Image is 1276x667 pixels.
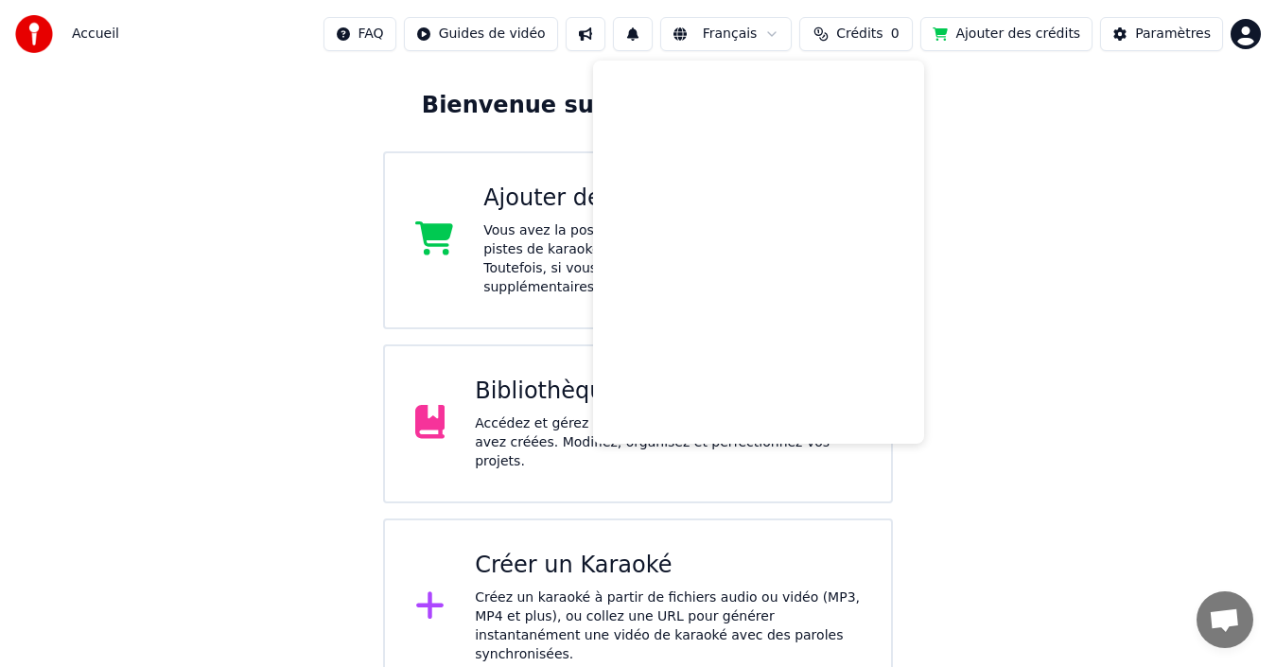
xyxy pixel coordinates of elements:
[1135,25,1211,44] div: Paramètres
[836,25,883,44] span: Crédits
[799,17,913,51] button: Crédits0
[404,17,558,51] button: Guides de vidéo
[1100,17,1223,51] button: Paramètres
[1197,591,1253,648] a: Ouvrir le chat
[483,184,861,214] div: Ajouter des crédits
[323,17,396,51] button: FAQ
[475,588,861,664] div: Créez un karaoké à partir de fichiers audio ou vidéo (MP3, MP4 et plus), ou collez une URL pour g...
[920,17,1092,51] button: Ajouter des crédits
[72,25,119,44] nav: breadcrumb
[15,15,53,53] img: youka
[891,25,900,44] span: 0
[475,551,861,581] div: Créer un Karaoké
[483,221,861,297] div: Vous avez la possibilité d'écouter ou de télécharger les pistes de karaoké que vous avez déjà gén...
[422,91,854,121] div: Bienvenue sur [PERSON_NAME]
[475,414,861,471] div: Accédez et gérez toutes les pistes de karaoké que vous avez créées. Modifiez, organisez et perfec...
[475,377,861,407] div: Bibliothèque
[72,25,119,44] span: Accueil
